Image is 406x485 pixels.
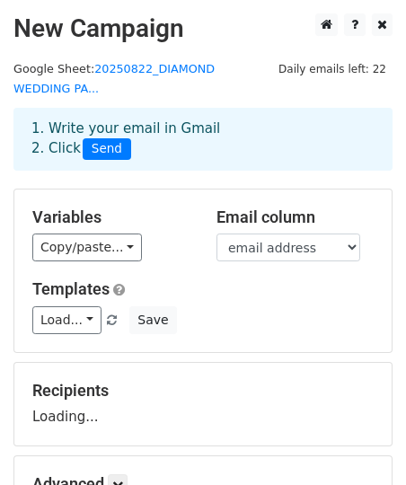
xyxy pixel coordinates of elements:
a: Templates [32,279,110,298]
span: Daily emails left: 22 [272,59,393,79]
div: Loading... [32,381,374,428]
h5: Email column [216,207,374,227]
a: Load... [32,306,101,334]
a: Copy/paste... [32,234,142,261]
small: Google Sheet: [13,62,215,96]
div: 1. Write your email in Gmail 2. Click [18,119,388,160]
h5: Recipients [32,381,374,401]
a: Daily emails left: 22 [272,62,393,75]
a: 20250822_DIAMOND WEDDING PA... [13,62,215,96]
button: Save [129,306,176,334]
h5: Variables [32,207,190,227]
h2: New Campaign [13,13,393,44]
span: Send [83,138,131,160]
